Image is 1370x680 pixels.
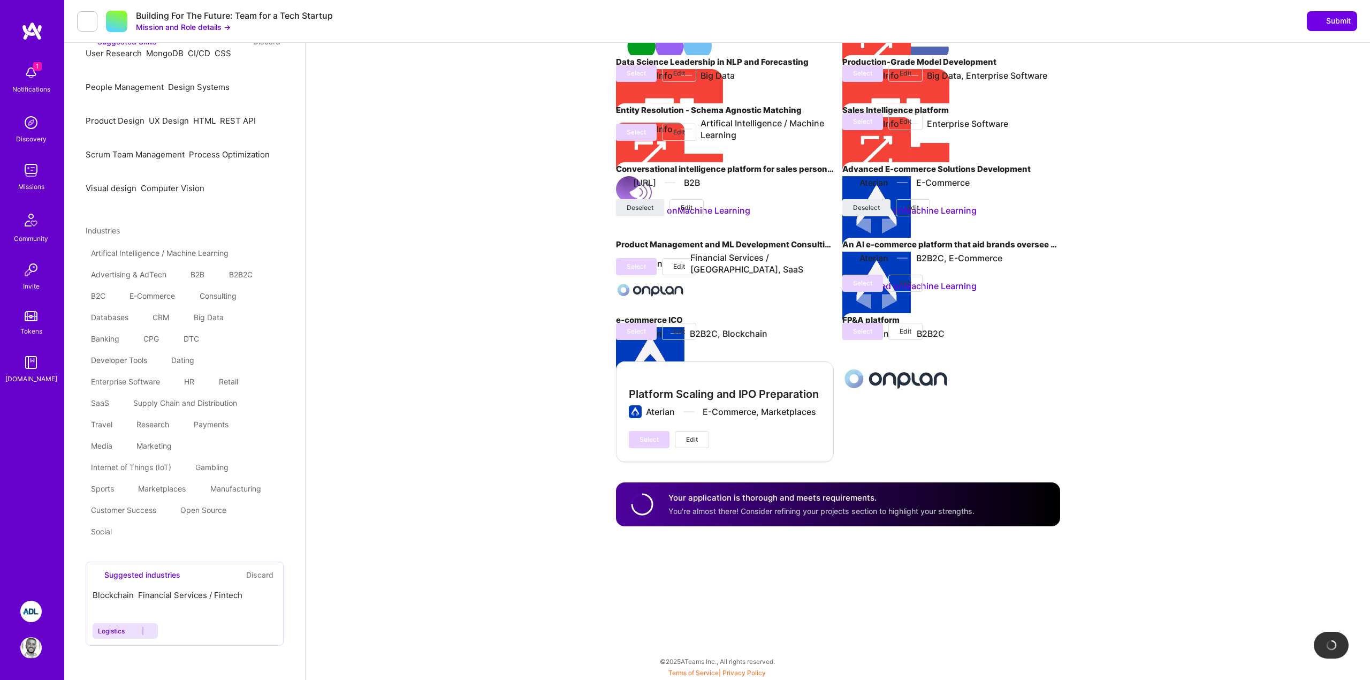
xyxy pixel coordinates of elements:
[842,117,911,186] img: Company logo
[98,627,125,635] span: Logistics
[33,62,42,71] span: 1
[138,590,242,600] span: Financial Services / Fintech
[842,238,1060,252] h4: An AI e-commerce platform that aid brands oversee creation and delivery of products, through auto...
[673,262,685,271] span: Edit
[176,465,180,470] i: icon Close
[842,176,911,245] img: Company logo
[616,257,684,326] img: Company logo
[214,373,253,390] div: Retail
[668,492,975,503] h4: Your application is thorough and meets requirements.
[897,258,908,259] img: divider
[665,182,675,183] img: divider
[243,380,247,384] i: icon Close
[164,337,168,341] i: icon Close
[189,149,270,160] span: Process Optimization
[89,170,97,178] i: Reject
[204,337,208,341] i: icon Close
[223,127,231,135] i: Accept
[673,327,685,336] span: Edit
[859,70,1047,81] div: ZoomInfo Big Data, Enterprise Software
[675,431,709,448] button: Edit
[89,194,97,202] i: Accept
[20,637,42,659] img: User Avatar
[131,627,139,635] i: Accept
[224,266,267,283] div: B2B2C
[152,358,156,362] i: icon Close
[668,507,975,516] span: You're almost there! Consider refining your projects section to highlight your strengths.
[20,259,42,281] img: Invite
[149,116,189,126] span: UX Design
[859,118,1008,130] div: ZoomInfo Enterprise Software
[616,103,834,117] h4: Entity Resolution - Schema Agnostic Matching
[152,127,160,135] i: Accept
[842,199,890,216] button: Deselect
[147,627,155,635] i: Reject
[149,59,157,67] i: Accept
[220,116,256,126] span: REST API
[616,55,834,69] h4: Data Science Leadership in NLP and Forecasting
[233,251,238,255] i: icon Close
[86,395,124,412] div: SaaS
[124,337,128,341] i: icon Close
[175,502,241,519] div: Open Source
[633,328,767,339] div: Aterian B2B2C, Blockchain
[1313,17,1322,25] i: icon SendLight
[174,422,178,427] i: icon Close
[616,162,834,176] h4: Conversational intelligence platform for sales personas in Zoominfo
[89,93,97,101] i: Accept
[842,162,1060,176] h4: Advanced E-commerce Solutions Development
[185,266,219,283] div: B2B
[196,127,204,135] i: Accept
[86,266,181,283] div: Advertising & AdTech
[146,48,184,58] span: MongoDB
[86,149,185,160] span: Scrum Team Management
[669,199,704,216] button: Edit
[174,315,178,320] i: icon Close
[86,416,127,433] div: Travel
[199,358,203,362] i: icon Close
[23,281,40,292] div: Invite
[616,199,664,216] button: Deselect
[165,380,169,384] i: icon Close
[89,59,97,67] i: Accept
[89,102,97,110] i: Reject
[177,444,181,448] i: icon Close
[191,487,195,491] i: icon Close
[662,323,696,340] button: Edit
[114,401,118,405] i: icon Close
[93,571,100,578] i: icon SuggestedTeams
[190,459,243,476] div: Gambling
[673,127,685,137] span: Edit
[842,192,1060,229] div: Matched on Machine Learning
[89,203,97,211] i: Reject
[133,315,138,320] i: icon Close
[1307,11,1357,31] div: null
[64,648,1370,675] div: © 2025 ATeams Inc., All rights reserved.
[188,48,210,58] span: CI/CD
[616,327,684,396] img: Company logo
[147,309,184,326] div: CRM
[86,373,174,390] div: Enterprise Software
[86,523,126,540] div: Social
[241,294,246,298] i: icon Close
[86,480,128,497] div: Sports
[25,311,37,321] img: tokens
[897,182,908,183] img: divider
[1313,16,1351,26] span: Submit
[5,373,57,384] div: [DOMAIN_NAME]
[194,288,251,305] div: Consulting
[193,116,216,126] span: HTML
[86,352,162,369] div: Developer Tools
[616,192,834,229] div: Matched on Machine Learning
[86,183,136,193] span: Visual design
[842,268,1060,305] div: Matched on Machine Learning
[89,161,97,169] i: Accept
[662,258,696,275] button: Edit
[215,48,231,58] span: CSS
[128,395,252,412] div: Supply Chain and Distribution
[18,181,44,192] div: Missions
[86,437,127,455] div: Media
[907,203,919,213] span: Edit
[668,669,766,677] span: |
[86,502,171,519] div: Customer Success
